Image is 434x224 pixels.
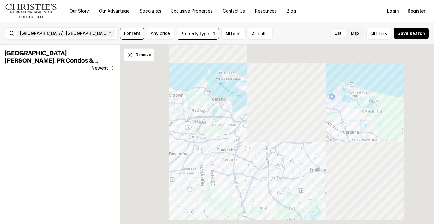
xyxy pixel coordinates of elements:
span: [GEOGRAPHIC_DATA][PERSON_NAME], PR Condos & Apartments for Rent [5,50,99,71]
button: All baths [248,28,273,40]
span: filters [376,30,387,37]
img: logo [5,4,57,18]
span: [GEOGRAPHIC_DATA], [GEOGRAPHIC_DATA], [GEOGRAPHIC_DATA] [20,31,106,36]
a: Exclusive Properties [166,7,218,15]
span: For rent [124,31,140,36]
button: Allfilters [366,28,391,40]
span: Any price [151,31,170,36]
button: Contact Us [218,7,250,15]
button: Save search [394,28,429,39]
span: Save search [398,31,425,36]
a: Specialists [135,7,166,15]
button: Newest [88,62,119,74]
button: Login [383,5,403,17]
span: Register [408,9,425,13]
button: Property type · 1 [177,28,219,40]
span: Newest [91,66,108,70]
label: List [330,28,346,39]
a: Our Story [65,7,94,15]
button: All beds [221,28,246,40]
button: For rent [120,28,144,40]
button: Any price [147,28,174,40]
span: Login [387,9,399,13]
label: Map [346,28,364,39]
button: Register [404,5,429,17]
a: Blog [282,7,301,15]
span: All [370,30,375,37]
a: Resources [250,7,282,15]
a: Our Advantage [94,7,135,15]
button: Dismiss drawing [124,48,154,61]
